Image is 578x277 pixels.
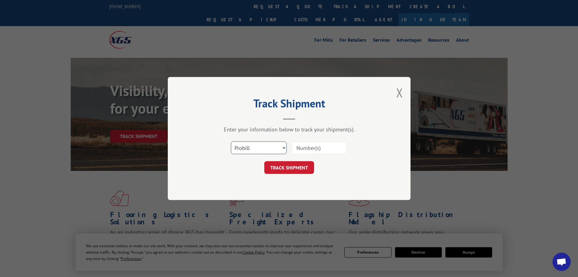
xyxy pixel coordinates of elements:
[396,85,403,101] button: Close modal
[198,126,380,133] div: Enter your information below to track your shipment(s).
[198,99,380,111] h2: Track Shipment
[291,141,347,154] input: Number(s)
[264,161,314,174] button: TRACK SHIPMENT
[553,253,571,271] div: Open chat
